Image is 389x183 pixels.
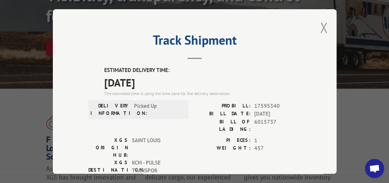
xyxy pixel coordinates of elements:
span: Picked Up [134,102,182,117]
span: [DATE] [254,110,301,118]
button: Close modal [320,18,328,37]
label: PIECES: [195,136,251,144]
label: ESTIMATED DELIVERY TIME: [104,66,301,74]
span: 17595340 [254,102,301,110]
label: BILL OF LADING: [195,118,251,133]
label: WEIGHT: [195,144,251,152]
label: BILL DATE: [195,110,251,118]
div: The estimated time is using the time zone for the delivery destination. [104,90,301,96]
label: PROBILL: [195,102,251,110]
span: KCM - PULSE TRANSPOR [132,159,180,181]
h2: Track Shipment [88,35,301,49]
label: DELIVERY INFORMATION: [90,102,130,117]
span: SAINT LOUIS [132,136,180,159]
label: XGS DESTINATION HUB: [88,159,128,181]
a: Open chat [365,159,384,178]
span: 457 [254,144,301,152]
span: 1 [254,136,301,144]
span: 6015737 [254,118,301,133]
span: [DATE] [104,74,301,90]
label: XGS ORIGIN HUB: [88,136,128,159]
